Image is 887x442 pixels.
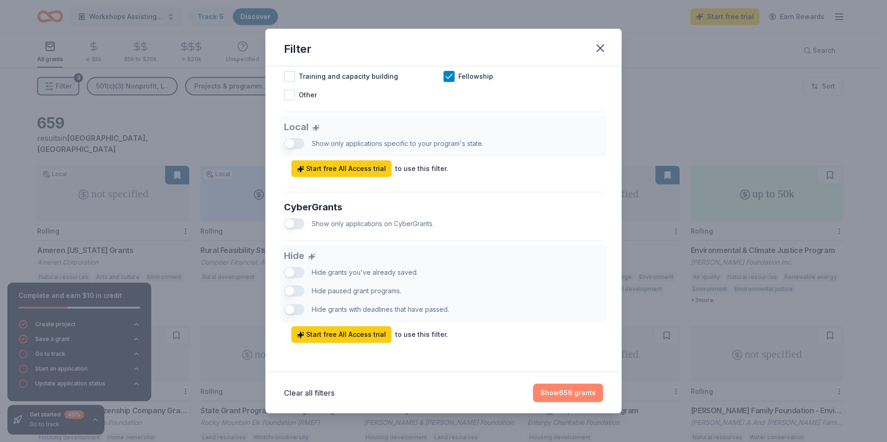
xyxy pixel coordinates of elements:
button: Show659 grants [533,384,603,402]
span: Fellowship [458,71,493,82]
span: Other [299,89,317,101]
div: CyberGrants [284,200,603,215]
div: Filter [284,42,311,57]
button: Clear all filters [284,387,334,398]
span: Show only applications on CyberGrants. [312,220,434,227]
span: Start free All Access trial [297,329,386,340]
div: to use this filter. [395,163,448,174]
a: Start free All Access trial [291,326,392,343]
div: to use this filter. [395,329,448,340]
a: Start free All Access trial [291,160,392,177]
span: Start free All Access trial [297,163,386,174]
span: Training and capacity building [299,71,398,82]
